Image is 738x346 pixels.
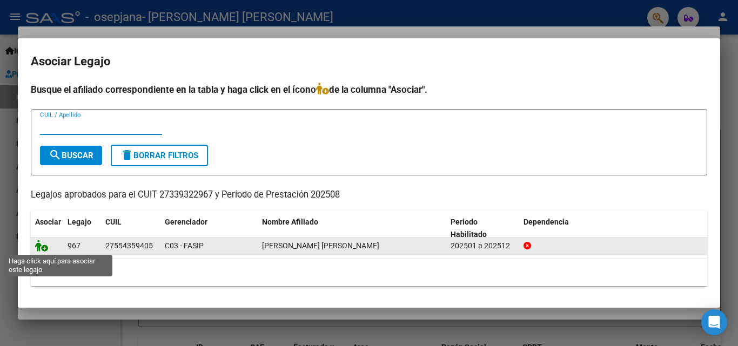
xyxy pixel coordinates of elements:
[165,241,204,250] span: C03 - FASIP
[519,211,708,246] datatable-header-cell: Dependencia
[262,218,318,226] span: Nombre Afiliado
[262,241,379,250] span: MOLINA MIA MIRELA
[49,151,93,160] span: Buscar
[31,188,707,202] p: Legajos aprobados para el CUIT 27339322967 y Período de Prestación 202508
[120,151,198,160] span: Borrar Filtros
[165,218,207,226] span: Gerenciador
[524,218,569,226] span: Dependencia
[101,211,160,246] datatable-header-cell: CUIL
[31,83,707,97] h4: Busque el afiliado correspondiente en la tabla y haga click en el ícono de la columna "Asociar".
[446,211,519,246] datatable-header-cell: Periodo Habilitado
[31,259,707,286] div: 1 registros
[49,148,62,161] mat-icon: search
[68,218,91,226] span: Legajo
[31,51,707,72] h2: Asociar Legajo
[105,218,122,226] span: CUIL
[63,211,101,246] datatable-header-cell: Legajo
[120,148,133,161] mat-icon: delete
[701,309,727,335] div: Open Intercom Messenger
[160,211,258,246] datatable-header-cell: Gerenciador
[68,241,80,250] span: 967
[105,240,153,252] div: 27554359405
[451,240,515,252] div: 202501 a 202512
[35,218,61,226] span: Asociar
[258,211,446,246] datatable-header-cell: Nombre Afiliado
[31,211,63,246] datatable-header-cell: Asociar
[111,145,208,166] button: Borrar Filtros
[451,218,487,239] span: Periodo Habilitado
[40,146,102,165] button: Buscar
